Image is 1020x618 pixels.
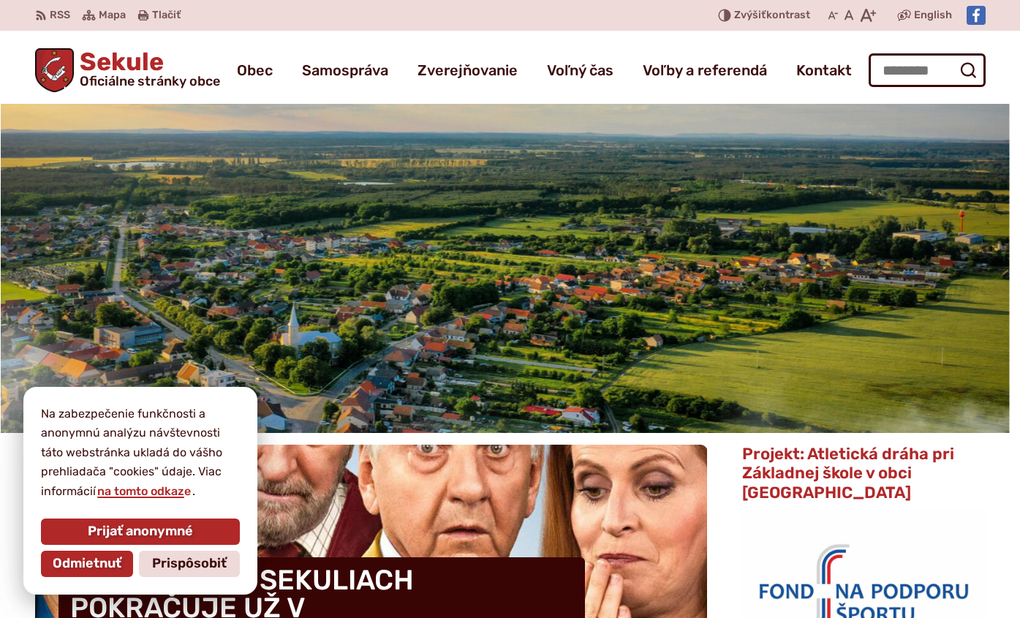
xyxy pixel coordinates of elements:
[41,519,240,545] button: Prijať anonymné
[50,7,70,24] span: RSS
[53,556,121,572] span: Odmietnuť
[237,50,273,91] a: Obec
[41,551,133,577] button: Odmietnuť
[99,7,126,24] span: Mapa
[152,556,227,572] span: Prispôsobiť
[88,524,193,540] span: Prijať anonymné
[35,48,75,92] img: Prejsť na domovskú stránku
[80,75,220,88] span: Oficiálne stránky obce
[742,444,954,502] span: Projekt: Atletická dráha pri Základnej škole v obci [GEOGRAPHIC_DATA]
[35,48,221,92] a: Logo Sekule, prejsť na domovskú stránku.
[734,9,766,21] span: Zvýšiť
[734,10,810,22] span: kontrast
[152,10,181,22] span: Tlačiť
[418,50,518,91] a: Zverejňovanie
[74,50,220,88] h1: Sekule
[967,6,986,25] img: Prejsť na Facebook stránku
[796,50,852,91] a: Kontakt
[96,484,192,498] a: na tomto odkaze
[302,50,388,91] a: Samospráva
[547,50,613,91] a: Voľný čas
[41,404,240,501] p: Na zabezpečenie funkčnosti a anonymnú analýzu návštevnosti táto webstránka ukladá do vášho prehli...
[914,7,952,24] span: English
[139,551,240,577] button: Prispôsobiť
[911,7,955,24] a: English
[643,50,767,91] a: Voľby a referendá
